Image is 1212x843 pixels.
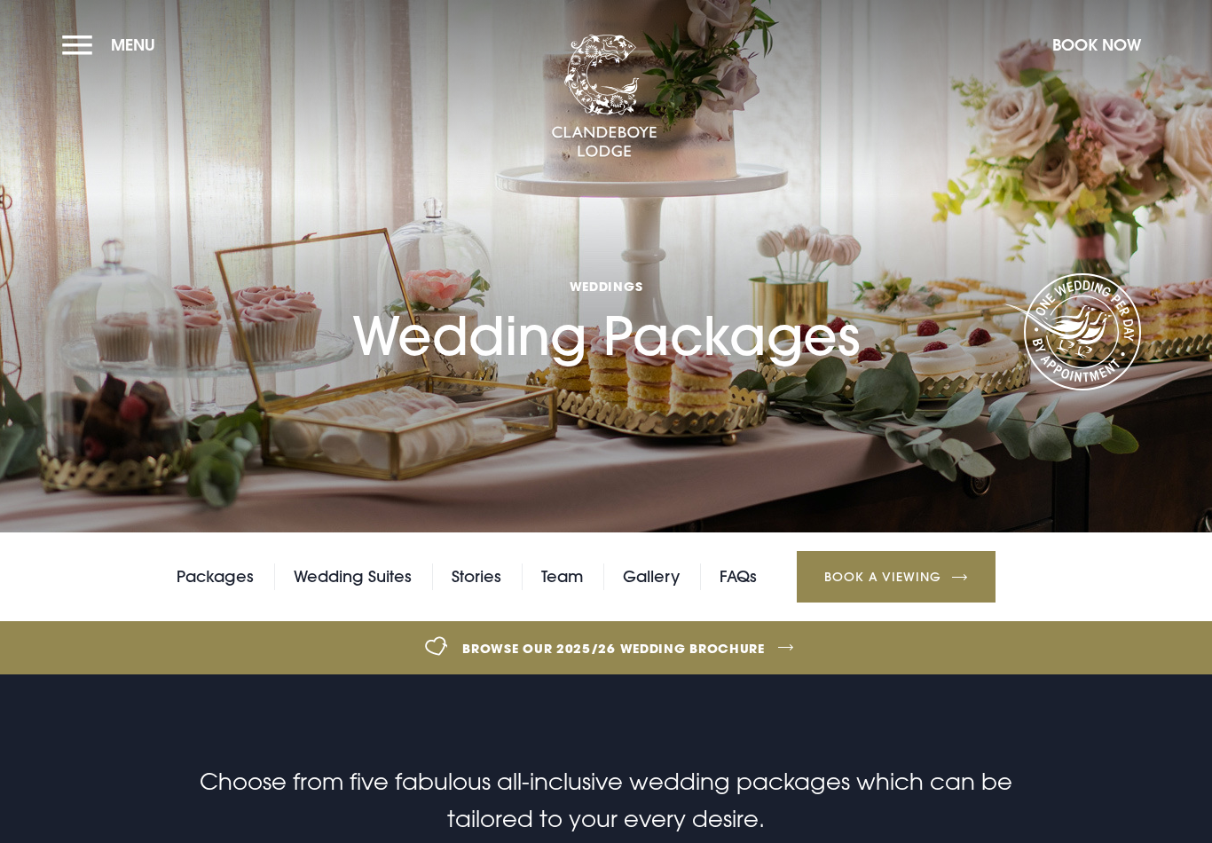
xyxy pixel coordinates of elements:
[111,35,155,55] span: Menu
[184,763,1028,838] p: Choose from five fabulous all-inclusive wedding packages which can be tailored to your every desire.
[551,35,657,159] img: Clandeboye Lodge
[62,26,164,64] button: Menu
[452,563,501,590] a: Stories
[623,563,680,590] a: Gallery
[1043,26,1150,64] button: Book Now
[177,563,254,590] a: Packages
[294,563,412,590] a: Wedding Suites
[797,551,996,603] a: Book a Viewing
[352,278,860,295] span: Weddings
[541,563,583,590] a: Team
[720,563,757,590] a: FAQs
[352,174,860,367] h1: Wedding Packages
